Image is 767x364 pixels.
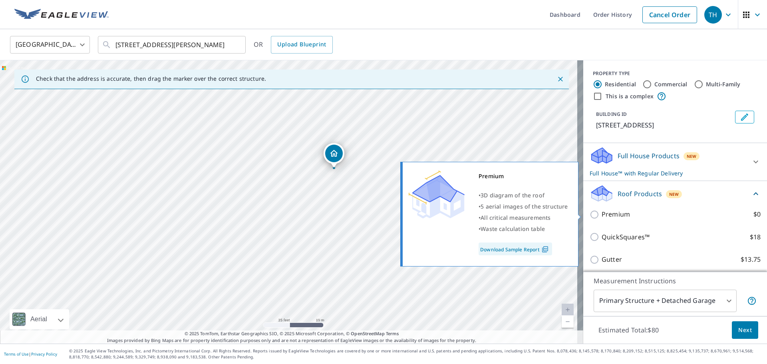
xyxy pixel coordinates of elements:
img: Premium [409,171,465,219]
p: Premium [602,209,630,219]
div: • [479,212,568,223]
a: Current Level 20, Zoom In Disabled [562,304,574,316]
img: EV Logo [14,9,109,21]
p: © 2025 Eagle View Technologies, Inc. and Pictometry International Corp. All Rights Reserved. Repo... [69,348,763,360]
p: $18 [750,232,761,242]
div: OR [254,36,333,54]
div: Roof ProductsNew [590,184,761,203]
span: Next [738,325,752,335]
a: Cancel Order [642,6,697,23]
span: Upload Blueprint [277,40,326,50]
span: 3D diagram of the roof [481,191,544,199]
p: Full House Products [618,151,680,161]
p: BUILDING ID [596,111,627,117]
span: Your report will include the primary structure and a detached garage if one exists. [747,296,757,306]
p: Roof Products [618,189,662,199]
label: Commercial [654,80,688,88]
p: Full House™ with Regular Delivery [590,169,746,177]
p: [STREET_ADDRESS] [596,120,732,130]
span: New [687,153,697,159]
div: TH [704,6,722,24]
div: Primary Structure + Detached Garage [594,290,737,312]
a: Upload Blueprint [271,36,332,54]
p: Measurement Instructions [594,276,757,286]
div: Premium [479,171,568,182]
div: [GEOGRAPHIC_DATA] [10,34,90,56]
span: 5 aerial images of the structure [481,203,568,210]
button: Edit building 1 [735,111,754,123]
div: Aerial [10,309,69,329]
span: New [669,191,679,197]
label: Residential [605,80,636,88]
a: Download Sample Report [479,243,552,255]
label: This is a complex [606,92,654,100]
a: Terms [386,330,399,336]
div: • [479,201,568,212]
p: Estimated Total: $80 [592,321,665,339]
a: Terms of Use [4,351,29,357]
img: Pdf Icon [540,246,550,253]
input: Search by address or latitude-longitude [115,34,229,56]
span: Waste calculation table [481,225,545,233]
div: Full House ProductsNewFull House™ with Regular Delivery [590,146,761,177]
a: Privacy Policy [31,351,57,357]
p: $13.75 [741,255,761,265]
p: QuickSquares™ [602,232,650,242]
p: | [4,352,57,356]
button: Close [555,74,566,84]
div: Aerial [28,309,50,329]
span: © 2025 TomTom, Earthstar Geographics SIO, © 2025 Microsoft Corporation, © [185,330,399,337]
a: OpenStreetMap [351,330,384,336]
p: $0 [753,209,761,219]
label: Multi-Family [706,80,741,88]
span: All critical measurements [481,214,550,221]
div: • [479,223,568,235]
p: Check that the address is accurate, then drag the marker over the correct structure. [36,75,266,82]
div: Dropped pin, building 1, Residential property, 1727 S Chapel Dr Springfield, MO 65809 [324,143,344,168]
div: PROPERTY TYPE [593,70,757,77]
button: Next [732,321,758,339]
a: Current Level 20, Zoom Out [562,316,574,328]
div: • [479,190,568,201]
p: Gutter [602,255,622,265]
